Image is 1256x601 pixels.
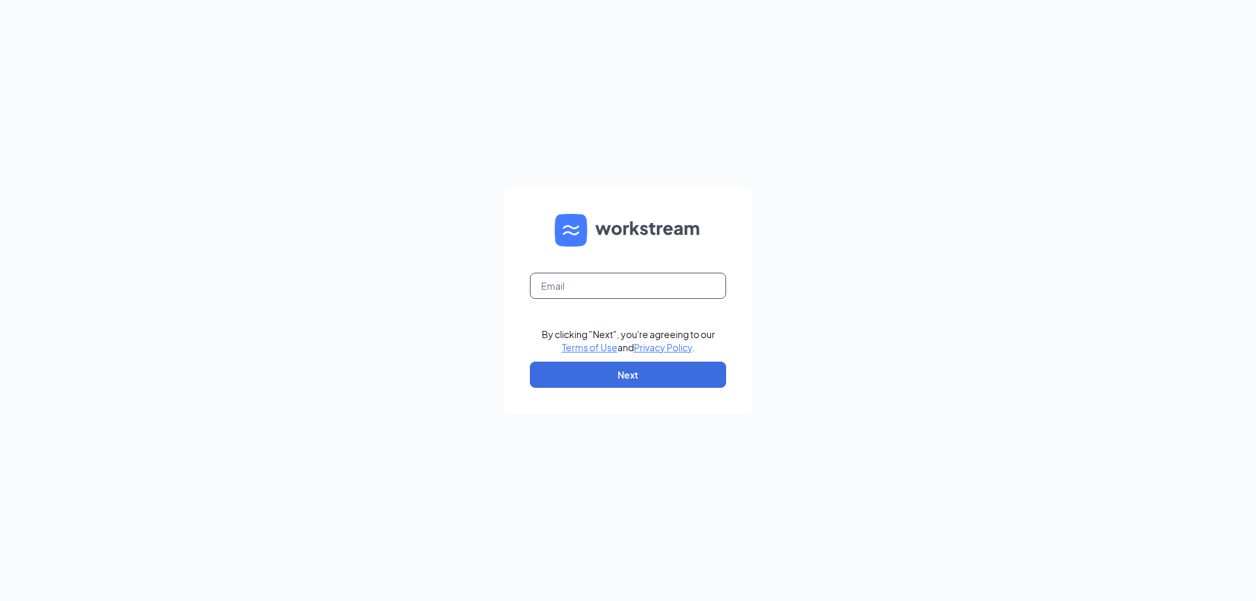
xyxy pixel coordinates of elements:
a: Privacy Policy [634,341,692,353]
a: Terms of Use [562,341,618,353]
input: Email [530,273,726,299]
button: Next [530,362,726,388]
div: By clicking "Next", you're agreeing to our and . [542,328,715,354]
img: WS logo and Workstream text [555,214,701,247]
